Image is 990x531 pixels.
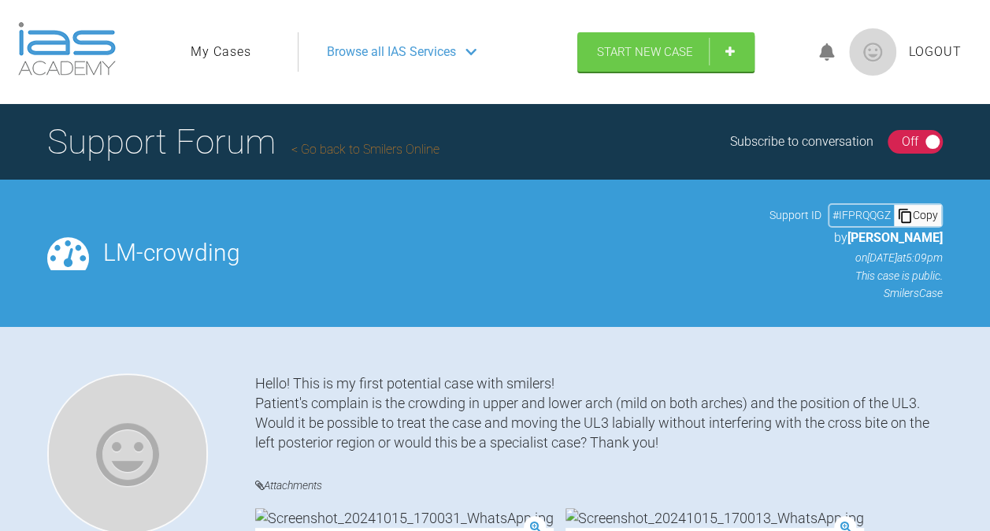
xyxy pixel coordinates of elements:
[730,132,873,152] div: Subscribe to conversation
[597,45,693,59] span: Start New Case
[18,22,116,76] img: logo-light.3e3ef733.png
[769,206,821,224] span: Support ID
[769,284,943,302] p: Smilers Case
[255,476,943,496] h4: Attachments
[829,206,894,224] div: # IFPRQQGZ
[255,508,554,528] img: Screenshot_20241015_170031_WhatsApp.jpg
[849,28,896,76] img: profile.png
[103,241,755,265] h2: LM-crowding
[894,205,941,225] div: Copy
[769,249,943,266] p: on [DATE] at 5:09pm
[769,267,943,284] p: This case is public.
[909,42,962,62] a: Logout
[327,42,456,62] span: Browse all IAS Services
[577,32,755,72] a: Start New Case
[47,114,439,169] h1: Support Forum
[902,132,918,152] div: Off
[191,42,251,62] a: My Cases
[255,373,943,453] div: Hello! This is my first potential case with smilers! Patient's complain is the crowding in upper ...
[291,142,439,157] a: Go back to Smilers Online
[847,230,943,245] span: [PERSON_NAME]
[565,508,864,528] img: Screenshot_20241015_170013_WhatsApp.jpg
[769,228,943,248] p: by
